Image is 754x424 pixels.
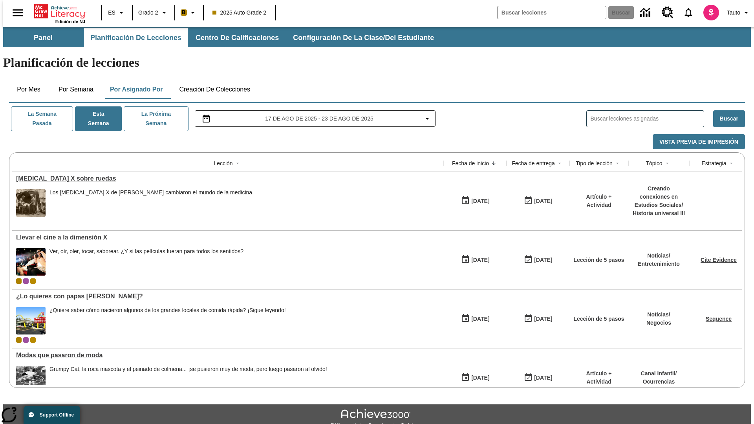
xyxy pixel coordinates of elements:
button: Sort [613,159,622,168]
div: ¿Lo quieres con papas fritas? [16,293,440,300]
div: Clase actual [16,278,22,284]
p: Artículo + Actividad [573,193,624,209]
a: Cite Evidence [701,257,737,263]
button: Lenguaje: ES, Selecciona un idioma [104,5,130,20]
button: 08/20/25: Primer día en que estuvo disponible la lección [458,194,492,208]
div: [DATE] [534,196,552,206]
button: Por semana [52,80,100,99]
div: Portada [34,3,85,24]
div: Estrategia [701,159,726,167]
div: Fecha de entrega [512,159,555,167]
p: Artículo + Actividad [573,369,624,386]
button: 06/30/26: Último día en que podrá accederse la lección [521,370,555,385]
span: Ver, oír, oler, tocar, saborear. ¿Y si las películas fueran para todos los sentidos? [49,248,243,276]
p: Creando conexiones en Estudios Sociales / [632,185,685,209]
span: Edición de NJ [55,19,85,24]
input: Buscar lecciones asignadas [591,113,704,124]
button: La semana pasada [11,106,73,131]
button: Escoja un nuevo avatar [699,2,724,23]
span: Grado 2 [138,9,158,17]
a: Modas que pasaron de moda, Lecciones [16,352,440,359]
button: Centro de calificaciones [189,28,285,47]
div: Tipo de lección [576,159,613,167]
button: 08/18/25: Primer día en que estuvo disponible la lección [458,252,492,267]
button: Abrir el menú lateral [6,1,29,24]
button: Sort [233,159,242,168]
p: Canal Infantil / [641,369,677,378]
button: Configuración de la clase/del estudiante [287,28,440,47]
div: Rayos X sobre ruedas [16,175,440,182]
p: Entretenimiento [638,260,680,268]
button: Support Offline [24,406,80,424]
button: Panel [4,28,82,47]
span: Support Offline [40,412,74,418]
button: 08/24/25: Último día en que podrá accederse la lección [521,252,555,267]
div: Grumpy Cat, la roca mascota y el peinado de colmena... ¡se pusieron muy de moda, pero luego pasar... [49,366,327,393]
button: 07/19/25: Primer día en que estuvo disponible la lección [458,370,492,385]
img: El panel situado frente a los asientos rocía con agua nebulizada al feliz público en un cine equi... [16,248,46,276]
div: ¿Quiere saber cómo nacieron algunos de los grandes locales de comida rápida? ¡Sigue leyendo! [49,307,286,334]
button: Grado: Grado 2, Elige un grado [135,5,172,20]
p: Negocios [646,319,671,327]
input: Buscar campo [498,6,606,19]
a: Centro de información [635,2,657,24]
p: Noticias / [646,311,671,319]
div: Grumpy Cat, la roca mascota y el peinado de colmena... ¡se pusieron muy de moda, pero luego pasar... [49,366,327,373]
div: [DATE] [534,255,552,265]
a: Centro de recursos, Se abrirá en una pestaña nueva. [657,2,678,23]
div: [DATE] [471,196,489,206]
div: Ver, oír, oler, tocar, saborear. ¿Y si las películas fueran para todos los sentidos? [49,248,243,255]
button: 07/03/26: Último día en que podrá accederse la lección [521,311,555,326]
span: B [182,7,186,17]
div: New 2025 class [30,337,36,343]
div: Clase actual [16,337,22,343]
span: Tauto [727,9,740,17]
div: Subbarra de navegación [3,28,441,47]
p: Lección de 5 pasos [573,256,624,264]
div: Lección [214,159,232,167]
div: [DATE] [471,314,489,324]
div: Fecha de inicio [452,159,489,167]
a: Rayos X sobre ruedas, Lecciones [16,175,440,182]
button: Planificación de lecciones [84,28,188,47]
button: Creación de colecciones [173,80,256,99]
div: OL 2025 Auto Grade 3 [23,337,29,343]
div: Tópico [646,159,662,167]
a: Sequence [706,316,732,322]
img: foto en blanco y negro de una chica haciendo girar unos hula-hulas en la década de 1950 [16,366,46,393]
h1: Planificación de lecciones [3,55,751,70]
svg: Collapse Date Range Filter [423,114,432,123]
button: Sort [489,159,498,168]
a: Portada [34,4,85,19]
div: ¿Quiere saber cómo nacieron algunos de los grandes locales de comida rápida? ¡Sigue leyendo! [49,307,286,314]
button: Sort [662,159,672,168]
p: Lección de 5 pasos [573,315,624,323]
button: Por asignado por [104,80,169,99]
a: Notificaciones [678,2,699,23]
img: Uno de los primeros locales de McDonald's, con el icónico letrero rojo y los arcos amarillos. [16,307,46,334]
img: avatar image [703,5,719,20]
button: Perfil/Configuración [724,5,754,20]
div: Llevar el cine a la dimensión X [16,234,440,241]
div: Los rayos X de Marie Curie cambiaron el mundo de la medicina. [49,189,254,217]
span: 2025 Auto Grade 2 [212,9,267,17]
button: Vista previa de impresión [653,134,745,150]
a: ¿Lo quieres con papas fritas?, Lecciones [16,293,440,300]
div: New 2025 class [30,278,36,284]
p: Ocurrencias [641,378,677,386]
button: 08/20/25: Último día en que podrá accederse la lección [521,194,555,208]
button: La próxima semana [124,106,188,131]
button: 07/26/25: Primer día en que estuvo disponible la lección [458,311,492,326]
div: [DATE] [534,373,552,383]
button: Sort [555,159,564,168]
p: Historia universal III [632,209,685,217]
span: ES [108,9,115,17]
span: OL 2025 Auto Grade 3 [23,278,29,284]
